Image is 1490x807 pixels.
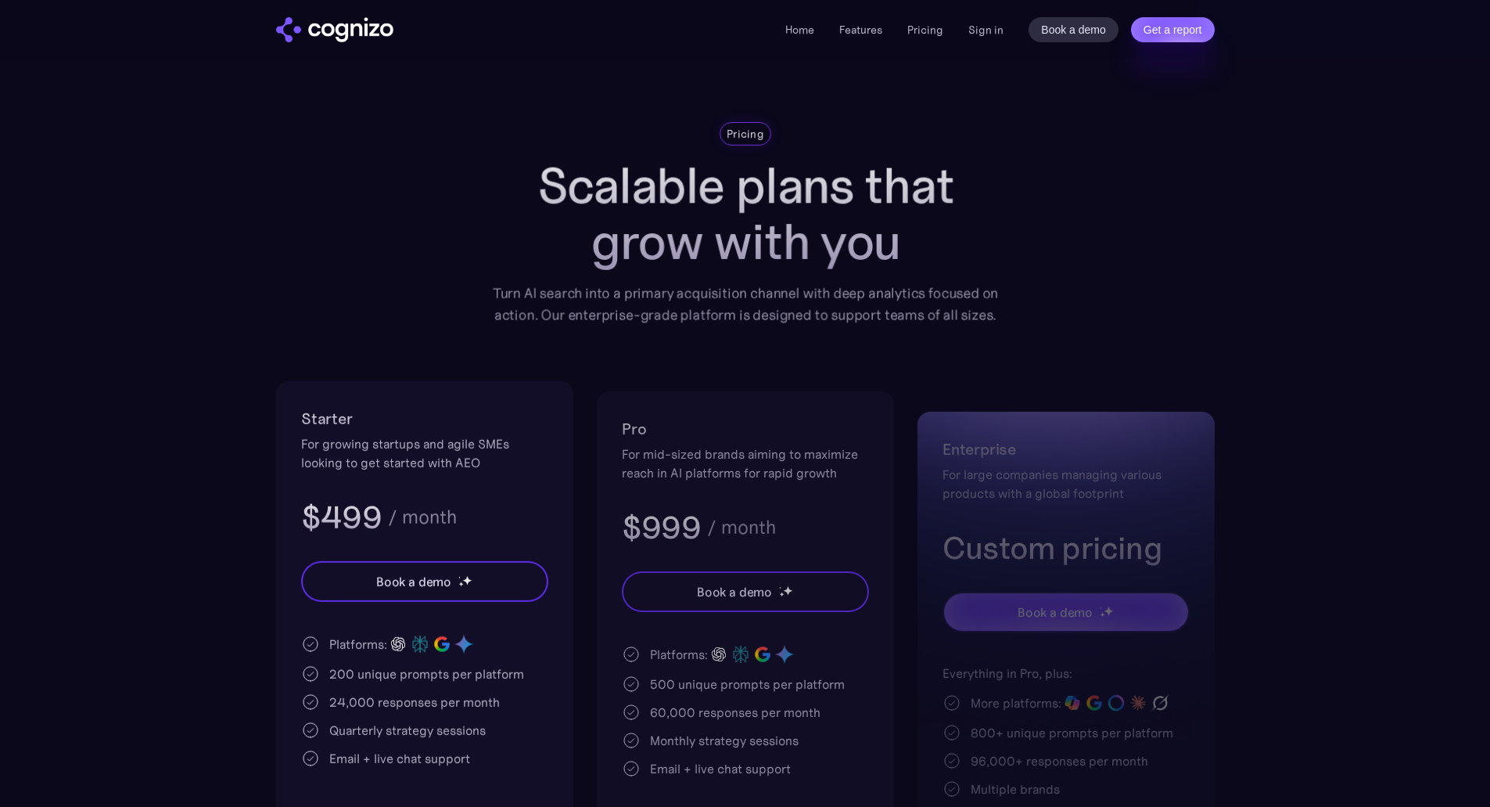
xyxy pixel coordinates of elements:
img: star [461,575,472,585]
a: Pricing [907,23,943,37]
div: / month [387,508,456,527]
img: star [458,576,460,578]
div: Platforms: [650,645,708,664]
img: star [778,592,784,597]
h3: Custom pricing [942,528,1190,568]
h1: Scalable plans that grow with you [481,158,1010,270]
div: Pricing [727,126,764,142]
img: star [1103,606,1113,616]
a: Book a demostarstarstar [622,571,869,612]
img: star [1099,607,1101,609]
div: For large companies managing various products with a global footprint [942,465,1190,503]
div: For mid-sized brands aiming to maximize reach in AI platforms for rapid growth [622,445,869,482]
h2: Pro [622,416,869,441]
h3: $499 [301,497,382,538]
div: Book a demo [1017,603,1092,621]
div: 200 unique prompts per platform [329,665,524,683]
div: Everything in Pro, plus: [942,664,1190,683]
a: Sign in [968,20,1004,39]
div: Email + live chat support [329,749,470,768]
img: star [1099,612,1104,618]
img: cognizo logo [276,17,393,42]
a: Home [785,23,814,37]
img: star [782,585,792,596]
div: Platforms: [329,635,387,654]
div: 800+ unique prompts per platform [971,723,1173,742]
div: 24,000 responses per month [329,693,500,712]
a: Get a report [1131,17,1215,42]
div: 60,000 responses per month [650,703,820,722]
img: star [778,586,781,589]
h2: Enterprise [942,437,1190,462]
a: home [276,17,393,42]
div: Monthly strategy sessions [650,731,799,750]
h2: Starter [301,406,548,431]
div: Email + live chat support [650,759,791,778]
div: Book a demo [375,572,451,591]
div: More platforms: [971,694,1061,712]
a: Book a demostarstarstar [942,592,1190,632]
div: Multiple brands [971,780,1060,798]
h3: $999 [622,507,701,548]
div: Quarterly strategy sessions [329,721,486,740]
div: For growing startups and agile SMEs looking to get started with AEO [301,434,548,472]
div: Turn AI search into a primary acquisition channel with deep analytics focused on action. Our ente... [481,283,1010,326]
a: Book a demo [1029,17,1118,42]
a: Book a demostarstarstar [301,561,548,602]
div: 96,000+ responses per month [971,751,1148,770]
div: Book a demo [696,582,771,601]
img: star [458,582,463,587]
a: Features [839,23,882,37]
div: 500 unique prompts per platform [650,675,845,694]
div: / month [706,518,775,537]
